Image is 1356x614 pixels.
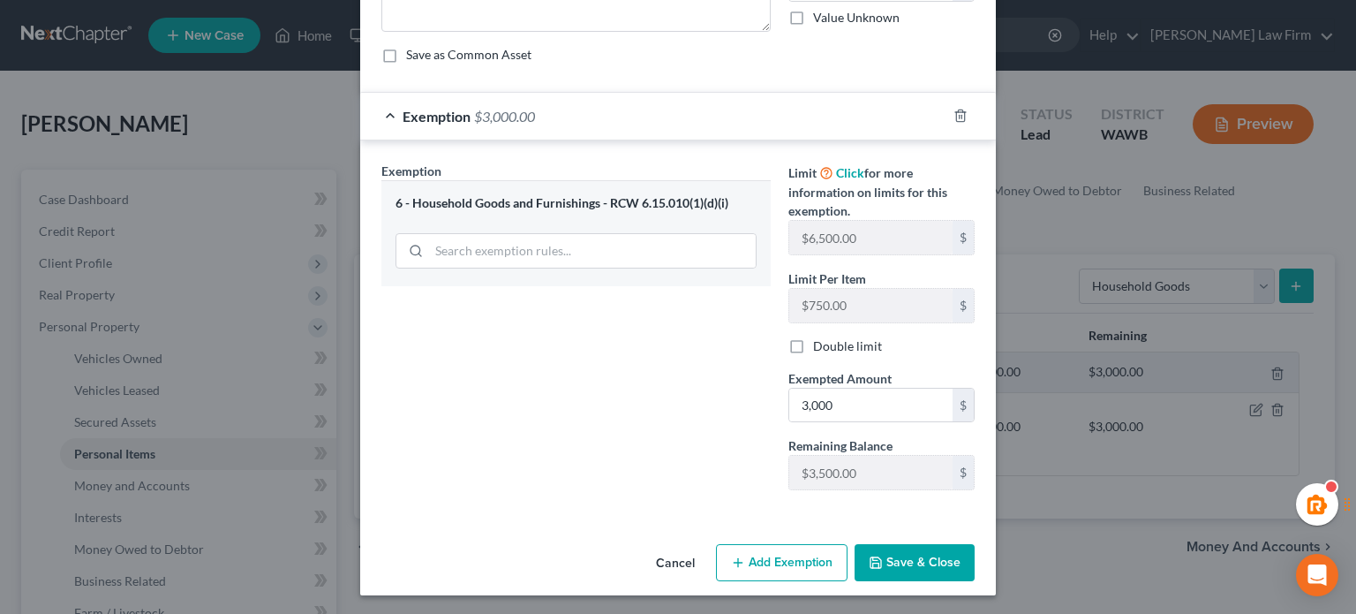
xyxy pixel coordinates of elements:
div: $ [953,221,974,254]
input: -- [789,456,953,489]
span: Exemption [381,163,441,178]
input: -- [789,289,953,322]
button: Add Exemption [716,544,847,581]
input: 0.00 [789,389,953,422]
label: Double limit [813,337,882,355]
button: Save & Close [855,544,975,581]
span: for more information on limits for this exemption. [788,165,947,218]
label: Limit Per Item [788,269,866,288]
label: Value Unknown [813,9,900,27]
a: Click [836,165,864,180]
div: $ [953,456,974,489]
input: Search exemption rules... [429,234,756,268]
div: 6 - Household Goods and Furnishings - RCW 6.15.010(1)(d)(i) [395,195,757,212]
div: Open Intercom Messenger [1296,554,1338,596]
button: Cancel [642,546,709,581]
label: Remaining Balance [788,436,893,455]
label: Save as Common Asset [406,46,531,64]
div: $ [953,389,974,422]
div: $ [953,289,974,322]
span: Exempted Amount [788,371,892,386]
span: Exemption [403,108,471,125]
input: -- [789,221,953,254]
span: Limit [788,165,817,180]
span: $3,000.00 [474,108,535,125]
